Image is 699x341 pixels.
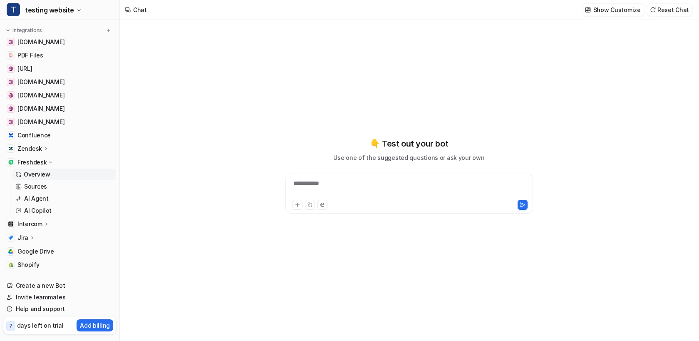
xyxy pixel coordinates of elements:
p: Sources [24,182,47,191]
img: Zendesk [8,146,13,151]
p: days left on trial [17,321,64,330]
a: support.bikesonline.com.au[DOMAIN_NAME] [3,36,116,48]
p: Freshdesk [17,158,47,167]
span: [DOMAIN_NAME] [17,78,64,86]
span: Google Drive [17,247,54,256]
a: Create a new Bot [3,280,116,291]
a: www.eesel.ai[URL] [3,63,116,75]
a: careers-nri3pl.com[DOMAIN_NAME] [3,103,116,114]
button: Reset Chat [647,4,692,16]
span: [URL] [17,65,32,73]
p: AI Copilot [24,207,52,215]
a: ConfluenceConfluence [3,129,116,141]
p: AI Agent [24,194,49,203]
span: [DOMAIN_NAME] [17,38,64,46]
button: Show Customize [582,4,644,16]
img: www.eesel.ai [8,66,13,71]
img: support.bikesonline.com.au [8,40,13,45]
p: Jira [17,234,28,242]
span: [DOMAIN_NAME] [17,91,64,100]
a: AI Agent [12,193,116,204]
img: Intercom [8,222,13,227]
a: Overview [12,169,116,180]
p: 👇 Test out your bot [370,137,448,150]
span: [DOMAIN_NAME] [17,105,64,113]
span: [DOMAIN_NAME] [17,118,64,126]
span: PDF Files [17,51,43,60]
p: Overview [24,170,50,179]
a: PDF FilesPDF Files [3,50,116,61]
p: Integrations [12,27,42,34]
p: Intercom [17,220,42,228]
a: support.coursiv.io[DOMAIN_NAME] [3,76,116,88]
p: Add billing [80,321,110,330]
img: nri3pl.com [8,93,13,98]
img: Google Drive [8,249,13,254]
a: www.cardekho.com[DOMAIN_NAME] [3,116,116,128]
a: Help and support [3,303,116,315]
span: testing website [25,4,74,16]
img: reset [650,7,656,13]
a: Invite teammates [3,291,116,303]
div: Chat [133,5,147,14]
span: Confluence [17,131,51,139]
img: expand menu [5,27,11,33]
p: Use one of the suggested questions or ask your own [333,153,484,162]
span: T [7,3,20,16]
img: PDF Files [8,53,13,58]
img: customize [585,7,591,13]
a: Google DriveGoogle Drive [3,246,116,257]
img: menu_add.svg [106,27,112,33]
a: ShopifyShopify [3,259,116,271]
img: support.coursiv.io [8,80,13,85]
p: Zendesk [17,144,42,153]
p: 7 [9,322,12,330]
button: Add billing [77,319,113,331]
a: AI Copilot [12,205,116,217]
a: nri3pl.com[DOMAIN_NAME] [3,90,116,101]
button: Integrations [3,26,45,35]
img: careers-nri3pl.com [8,106,13,111]
p: Show Customize [593,5,641,14]
span: Shopify [17,261,40,269]
img: www.cardekho.com [8,119,13,124]
a: Sources [12,181,116,192]
img: Confluence [8,133,13,138]
img: Shopify [8,262,13,267]
img: Freshdesk [8,160,13,165]
img: Jira [8,235,13,240]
